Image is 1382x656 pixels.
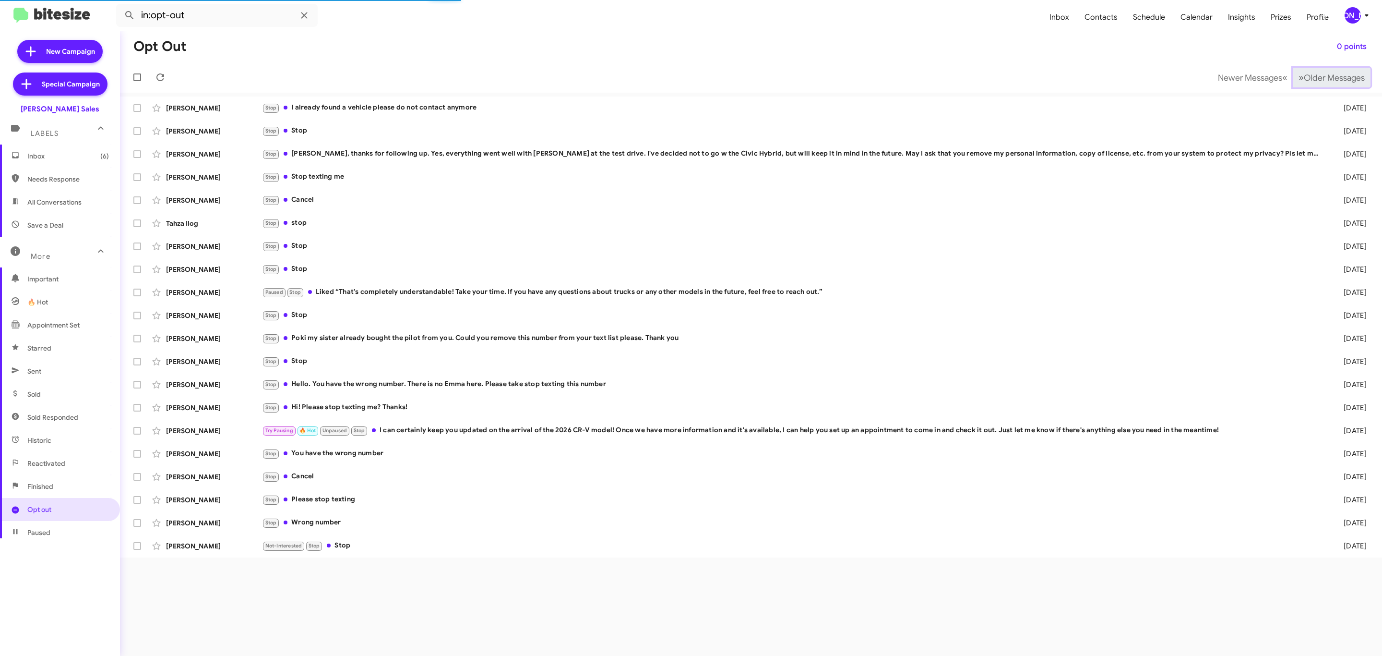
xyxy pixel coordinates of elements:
span: Stop [265,474,277,480]
div: Stop [262,356,1324,367]
a: Schedule [1125,3,1173,31]
div: Poki my sister already bought the pilot from you. Could you remove this number from your text lis... [262,333,1324,344]
span: Stop [265,128,277,134]
div: stop [262,218,1324,229]
a: Prizes [1263,3,1299,31]
div: [PERSON_NAME] [166,495,262,505]
div: [PERSON_NAME] [166,172,262,182]
div: [DATE] [1324,518,1374,528]
span: Stop [265,105,277,111]
span: Stop [265,243,277,249]
span: « [1282,72,1287,84]
span: Opt out [27,505,51,514]
div: [PERSON_NAME] [166,288,262,297]
span: Stop [354,427,365,434]
div: [DATE] [1324,103,1374,113]
div: [DATE] [1324,265,1374,274]
span: Inbox [1042,3,1077,31]
div: [PERSON_NAME] [166,449,262,459]
div: [PERSON_NAME] [166,265,262,274]
div: [PERSON_NAME], thanks for following up. Yes, everything went well with [PERSON_NAME] at the test ... [262,148,1324,159]
span: Important [27,274,109,284]
div: Cancel [262,471,1324,482]
div: Cancel [262,194,1324,206]
div: Stop texting me [262,171,1324,182]
div: [PERSON_NAME] Sales [21,104,99,114]
div: Stop [262,540,1324,551]
div: [DATE] [1324,242,1374,251]
a: Contacts [1077,3,1125,31]
span: Stop [265,220,277,226]
span: Stop [265,174,277,180]
span: Appointment Set [27,320,80,330]
span: Stop [265,151,277,157]
span: Sold [27,389,41,399]
span: Stop [289,289,301,295]
span: Stop [265,450,277,457]
div: [DATE] [1324,195,1374,205]
a: Profile [1299,3,1336,31]
div: [DATE] [1324,495,1374,505]
div: [DATE] [1324,541,1374,551]
div: [PERSON_NAME] [166,242,262,251]
div: Hi! Please stop texting me? Thanks! [262,402,1324,413]
div: I already found a vehicle please do not contact anymore [262,102,1324,113]
div: [DATE] [1324,357,1374,366]
div: Wrong number [262,517,1324,528]
div: [PERSON_NAME] [166,426,262,436]
div: [PERSON_NAME] [166,541,262,551]
span: Unpaused [322,427,347,434]
div: [PERSON_NAME] [166,334,262,343]
span: Stop [265,358,277,364]
button: 0 points [1329,38,1374,55]
span: Finished [27,482,53,491]
h1: Opt Out [133,39,187,54]
div: You have the wrong number [262,448,1324,459]
a: Calendar [1173,3,1220,31]
div: Hello. You have the wrong number. There is no Emma here. Please take stop texting this number [262,379,1324,390]
div: [PERSON_NAME] [166,472,262,482]
span: Save a Deal [27,220,63,230]
div: Please stop texting [262,494,1324,505]
div: [PERSON_NAME] [166,311,262,320]
a: Special Campaign [13,73,107,96]
span: Special Campaign [42,79,100,89]
span: 🔥 Hot [27,297,48,307]
div: [PERSON_NAME] [1345,7,1361,24]
span: Stop [265,404,277,411]
div: [DATE] [1324,126,1374,136]
span: Not-Interested [265,543,302,549]
span: Paused [27,528,50,537]
div: [PERSON_NAME] [166,357,262,366]
div: [DATE] [1324,219,1374,228]
div: [DATE] [1324,149,1374,159]
span: 0 points [1337,38,1367,55]
span: Sent [27,366,41,376]
span: New Campaign [46,47,95,56]
span: Paused [265,289,283,295]
span: Stop [265,381,277,388]
div: [DATE] [1324,472,1374,482]
div: [PERSON_NAME] [166,195,262,205]
nav: Page navigation example [1213,68,1370,87]
span: Sold Responded [27,413,78,422]
div: Stop [262,125,1324,136]
button: Next [1293,68,1370,87]
div: [PERSON_NAME] [166,380,262,389]
div: I can certainly keep you updated on the arrival of the 2026 CR-V model! Once we have more informa... [262,425,1324,436]
span: Older Messages [1304,73,1365,83]
span: Needs Response [27,174,109,184]
button: Previous [1212,68,1293,87]
span: Stop [309,543,320,549]
div: [PERSON_NAME] [166,518,262,528]
div: [DATE] [1324,426,1374,436]
div: [PERSON_NAME] [166,126,262,136]
a: New Campaign [17,40,103,63]
button: [PERSON_NAME] [1336,7,1371,24]
div: [PERSON_NAME] [166,403,262,413]
a: Insights [1220,3,1263,31]
span: Reactivated [27,459,65,468]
